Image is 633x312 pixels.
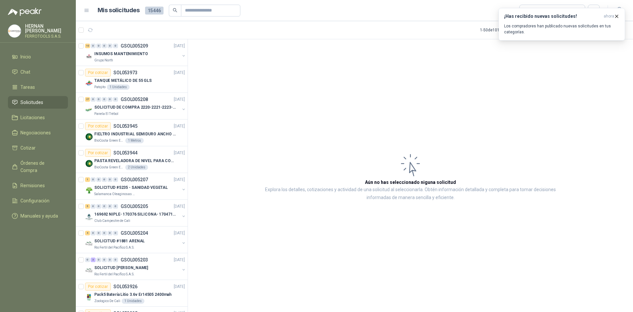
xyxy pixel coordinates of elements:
[145,7,164,15] span: 15446
[85,176,186,197] a: 1 0 0 0 0 0 GSOL005207[DATE] Company LogoSOLICITUD #5235 - SANIDAD VEGETALSalamanca Oleaginosas SAS
[174,203,185,210] p: [DATE]
[113,97,118,102] div: 0
[113,258,118,262] div: 0
[121,258,148,262] p: GSOL005203
[85,106,93,114] img: Company Logo
[8,210,68,222] a: Manuales y ayuda
[20,182,45,189] span: Remisiones
[91,44,96,48] div: 0
[85,266,93,274] img: Company Logo
[91,231,96,235] div: 0
[94,85,105,90] p: Patojito
[94,58,113,63] p: Grupo North
[85,283,111,291] div: Por cotizar
[91,204,96,209] div: 0
[96,231,101,235] div: 0
[94,292,171,298] p: Pack5 Batería Litio 3.6v Er14505 2400mah
[76,66,188,93] a: Por cotizarSOL053973[DATE] Company LogoTANQUE METÁLICO DE 55 GLSPatojito1 Unidades
[107,177,112,182] div: 0
[85,133,93,141] img: Company Logo
[85,79,93,87] img: Company Logo
[94,298,120,304] p: Zoologico De Cali
[113,231,118,235] div: 0
[102,204,107,209] div: 0
[85,52,93,60] img: Company Logo
[121,231,148,235] p: GSOL005204
[107,85,130,90] div: 1 Unidades
[94,265,148,271] p: SOLICITUD [PERSON_NAME]
[85,69,111,77] div: Por cotizar
[20,212,58,220] span: Manuales y ayuda
[113,177,118,182] div: 0
[174,123,185,129] p: [DATE]
[85,229,186,250] a: 4 0 0 0 0 0 GSOL005204[DATE] Company LogoSOLICITUD #1881 ARENALRio Fertil del Pacífico S.A.S.
[94,245,135,250] p: Rio Fertil del Pacífico S.A.S.
[20,114,45,121] span: Licitaciones
[85,256,186,277] a: 0 3 0 0 0 0 GSOL005203[DATE] Company LogoSOLICITUD [PERSON_NAME]Rio Fertil del Pacífico S.A.S.
[365,179,456,186] h3: Aún no has seleccionado niguna solicitud
[8,126,68,139] a: Negociaciones
[96,177,101,182] div: 0
[102,44,107,48] div: 0
[113,204,118,209] div: 0
[8,157,68,177] a: Órdenes de Compra
[20,144,36,152] span: Cotizar
[94,104,176,111] p: SOLICITUD DE COMPRA 2220-2221-2223-2224
[76,146,188,173] a: Por cotizarSOL053944[DATE] Company LogoPASTA REVELADORA DE NIVEL PARA COMBUSTIBLES/ACEITES DE COL...
[174,257,185,263] p: [DATE]
[20,159,62,174] span: Órdenes de Compra
[85,202,186,224] a: 5 0 0 0 0 0 GSOL005205[DATE] Company Logo169692 NIPLE- 170376 SILICONA- 170471 VALVULA REGClub Ca...
[8,25,21,37] img: Company Logo
[94,138,124,143] p: BioCosta Green Energy S.A.S
[8,96,68,109] a: Solicitudes
[96,204,101,209] div: 0
[8,81,68,93] a: Tareas
[85,42,186,63] a: 10 0 0 0 0 0 GSOL005209[DATE] Company LogoINSUMOS MANTENIMIENTOGrupo North
[91,97,96,102] div: 0
[94,165,124,170] p: BioCosta Green Energy S.A.S
[94,211,176,218] p: 169692 NIPLE- 170376 SILICONA- 170471 VALVULA REG
[85,240,93,248] img: Company Logo
[107,97,112,102] div: 0
[94,158,176,164] p: PASTA REVELADORA DE NIVEL PARA COMBUSTIBLES/ACEITES DE COLOR ROSADA marca kolor kut
[96,258,101,262] div: 0
[94,78,152,84] p: TANQUE METÁLICO DE 55 GLS
[91,177,96,182] div: 0
[121,204,148,209] p: GSOL005205
[174,284,185,290] p: [DATE]
[107,258,112,262] div: 0
[121,44,148,48] p: GSOL005209
[25,34,68,38] p: FERROTOOLS S.A.S.
[20,68,30,76] span: Chat
[94,185,168,191] p: SOLICITUD #5235 - SANIDAD VEGETAL
[102,97,107,102] div: 0
[85,149,111,157] div: Por cotizar
[96,97,101,102] div: 0
[174,96,185,103] p: [DATE]
[85,122,111,130] div: Por cotizar
[98,6,140,15] h1: Mis solicitudes
[94,238,145,244] p: SOLICITUD #1881 ARENAL
[504,23,619,35] p: Los compradores han publicado nuevas solicitudes en tus categorías.
[85,213,93,221] img: Company Logo
[76,280,188,307] a: Por cotizarSOL053926[DATE] Company LogoPack5 Batería Litio 3.6v Er14505 2400mahZoologico De Cali1...
[498,8,625,41] button: ¡Has recibido nuevas solicitudes!ahora Los compradores han publicado nuevas solicitudes en tus ca...
[20,197,49,204] span: Configuración
[76,120,188,146] a: Por cotizarSOL053945[DATE] Company LogoFIELTRO INDUSTRIAL SEMIDURO ANCHO 25 MMBioCosta Green Ener...
[8,142,68,154] a: Cotizar
[113,124,137,128] p: SOL053945
[8,51,68,63] a: Inicio
[8,111,68,124] a: Licitaciones
[604,14,614,19] span: ahora
[113,44,118,48] div: 0
[113,284,137,289] p: SOL053926
[94,218,130,224] p: Club Campestre de Cali
[122,298,144,304] div: 1 Unidades
[102,231,107,235] div: 0
[20,53,31,60] span: Inicio
[113,70,137,75] p: SOL053973
[174,43,185,49] p: [DATE]
[102,177,107,182] div: 0
[174,150,185,156] p: [DATE]
[85,204,90,209] div: 5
